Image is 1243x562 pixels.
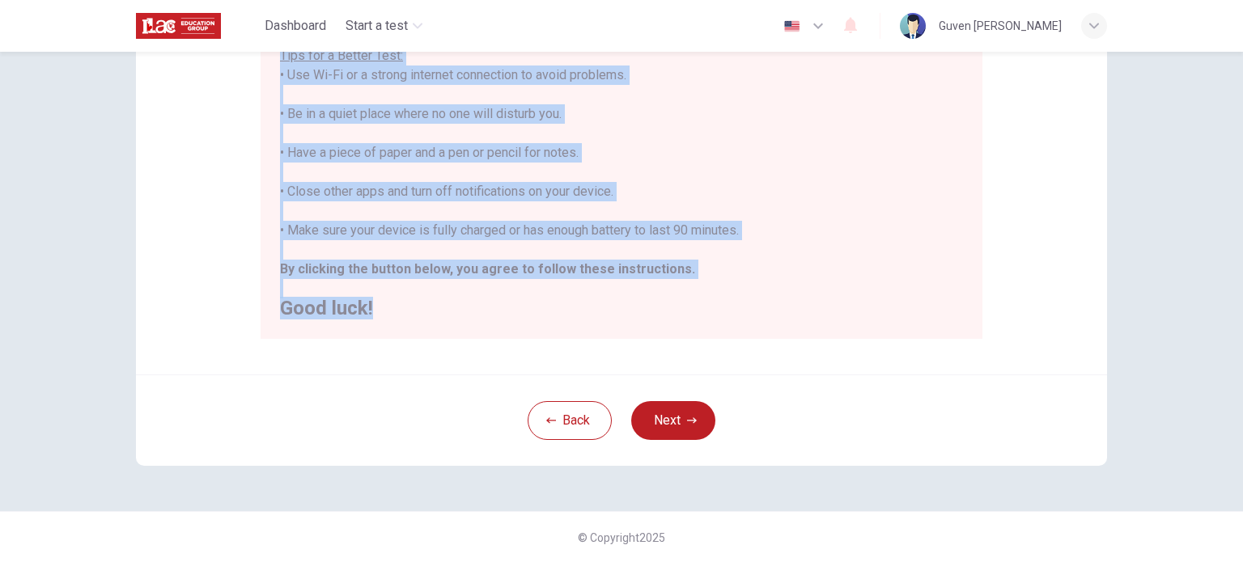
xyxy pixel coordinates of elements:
[265,16,326,36] span: Dashboard
[136,10,221,42] img: ILAC logo
[258,11,333,40] button: Dashboard
[280,261,695,277] b: By clicking the button below, you agree to follow these instructions.
[280,48,403,63] u: Tips for a Better Test:
[280,298,963,318] h2: Good luck!
[136,10,258,42] a: ILAC logo
[939,16,1062,36] div: Guven [PERSON_NAME]
[339,11,429,40] button: Start a test
[346,16,408,36] span: Start a test
[900,13,926,39] img: Profile picture
[528,401,612,440] button: Back
[782,20,802,32] img: en
[631,401,715,440] button: Next
[578,531,665,544] span: © Copyright 2025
